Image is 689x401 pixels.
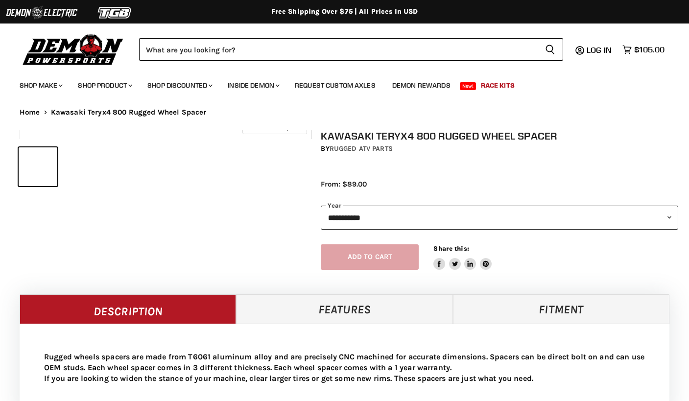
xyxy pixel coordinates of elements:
a: Race Kits [474,75,522,95]
a: Rugged ATV Parts [330,144,393,153]
img: Demon Electric Logo 2 [5,3,78,22]
p: Rugged wheels spacers are made from T6061 aluminum alloy and are precisely CNC machined for accur... [44,352,645,384]
span: Log in [587,45,612,55]
a: Log in [582,46,618,54]
span: $105.00 [634,45,665,54]
div: by [321,143,678,154]
a: Shop Discounted [140,75,218,95]
a: Features [236,294,452,324]
span: Share this: [433,245,469,252]
select: year [321,206,678,230]
aside: Share this: [433,244,492,270]
span: From: $89.00 [321,180,367,189]
a: Home [20,108,40,117]
a: $105.00 [618,43,669,57]
ul: Main menu [12,71,662,95]
button: Search [537,38,563,61]
form: Product [139,38,563,61]
a: Demon Rewards [385,75,458,95]
span: Click to expand [247,123,302,131]
h1: Kawasaki Teryx4 800 Rugged Wheel Spacer [321,130,678,142]
input: Search [139,38,537,61]
a: Shop Make [12,75,69,95]
span: New! [460,82,476,90]
button: Kawasaki Teryx4 800 Rugged Wheel Spacer thumbnail [19,147,57,186]
img: Demon Powersports [20,32,127,67]
a: Inside Demon [220,75,285,95]
a: Description [20,294,236,324]
span: Kawasaki Teryx4 800 Rugged Wheel Spacer [51,108,207,117]
img: TGB Logo 2 [78,3,152,22]
a: Shop Product [71,75,138,95]
a: Request Custom Axles [287,75,383,95]
a: Fitment [453,294,669,324]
